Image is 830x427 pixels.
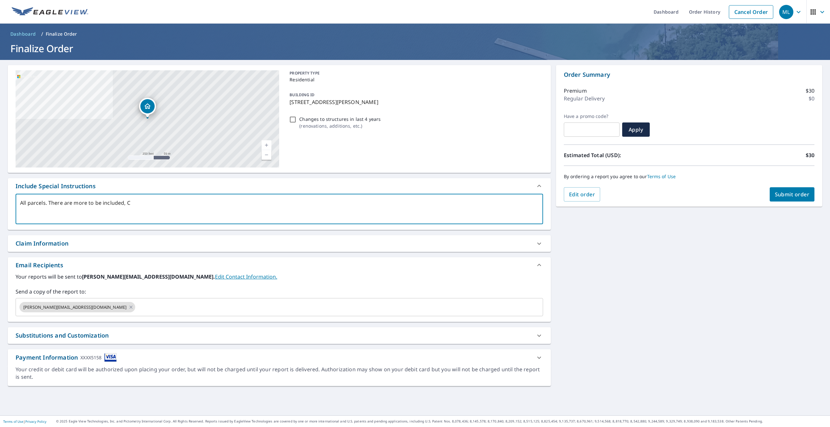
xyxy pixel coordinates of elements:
p: $30 [806,87,814,95]
a: Current Level 17, Zoom In [262,140,271,150]
span: Submit order [775,191,810,198]
p: Regular Delivery [564,95,605,102]
div: Claim Information [16,239,68,248]
div: Substitutions and Customization [16,331,109,340]
p: © 2025 Eagle View Technologies, Inc. and Pictometry International Corp. All Rights Reserved. Repo... [56,419,827,424]
p: PROPERTY TYPE [290,70,540,76]
p: $0 [809,95,814,102]
label: Send a copy of the report to: [16,288,543,295]
div: Substitutions and Customization [8,327,551,344]
h1: Finalize Order [8,42,822,55]
p: Changes to structures in last 4 years [299,116,381,122]
div: Claim Information [8,235,551,252]
span: Edit order [569,191,595,198]
img: cardImage [104,353,117,362]
a: Terms of Use [3,419,23,424]
div: [PERSON_NAME][EMAIL_ADDRESS][DOMAIN_NAME] [19,302,135,312]
div: Your credit or debit card will be authorized upon placing your order, but will not be charged unt... [16,366,543,381]
p: Residential [290,76,540,83]
div: Payment InformationXXXX5158cardImage [8,349,551,366]
a: Privacy Policy [25,419,46,424]
a: Current Level 17, Zoom Out [262,150,271,160]
nav: breadcrumb [8,29,822,39]
a: Terms of Use [647,173,676,179]
p: By ordering a report you agree to our [564,174,814,179]
span: Dashboard [10,31,36,37]
p: [STREET_ADDRESS][PERSON_NAME] [290,98,540,106]
div: Include Special Instructions [16,182,96,190]
p: Finalize Order [46,31,77,37]
button: Edit order [564,187,600,202]
div: Include Special Instructions [8,178,551,194]
button: Submit order [770,187,815,202]
div: XXXX5158 [80,353,101,362]
span: [PERSON_NAME][EMAIL_ADDRESS][DOMAIN_NAME] [19,304,130,310]
a: Cancel Order [729,5,773,19]
div: Email Recipients [8,257,551,273]
span: Apply [627,126,645,133]
label: Have a promo code? [564,113,620,119]
div: ML [779,5,793,19]
p: Order Summary [564,70,814,79]
li: / [41,30,43,38]
p: $30 [806,151,814,159]
img: EV Logo [12,7,88,17]
div: Email Recipients [16,261,63,270]
b: [PERSON_NAME][EMAIL_ADDRESS][DOMAIN_NAME]. [82,273,215,280]
a: Dashboard [8,29,39,39]
label: Your reports will be sent to [16,273,543,281]
p: | [3,420,46,423]
a: EditContactInfo [215,273,277,280]
textarea: All parcels. There are more to be included, C [20,200,539,218]
p: Estimated Total (USD): [564,151,689,159]
p: BUILDING ID [290,92,314,98]
div: Payment Information [16,353,117,362]
p: ( renovations, additions, etc. ) [299,122,381,129]
p: Premium [564,87,587,95]
div: Dropped pin, building 1, Residential property, 1003 Stones Throw Dr NW Huntsville, AL 35806 [139,98,156,118]
button: Apply [622,122,650,137]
